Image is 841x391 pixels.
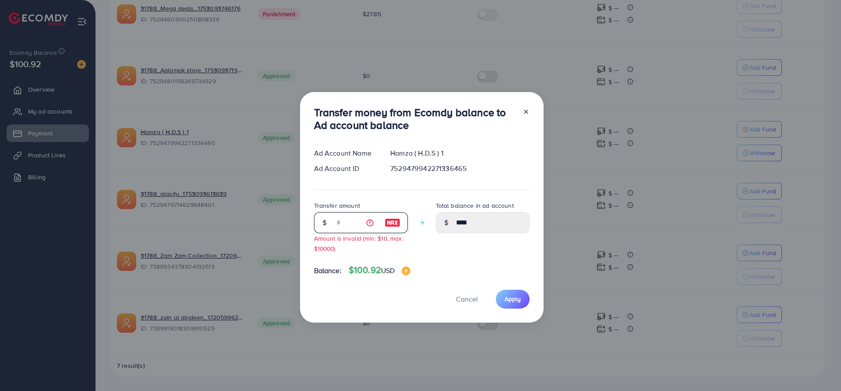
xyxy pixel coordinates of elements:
[496,290,530,309] button: Apply
[804,352,834,384] iframe: Chat
[445,290,489,309] button: Cancel
[383,148,536,158] div: Hamza ( H.D.S ) 1
[314,106,516,132] h3: Transfer money from Ecomdy balance to Ad account balance
[307,164,384,174] div: Ad Account ID
[402,267,410,275] img: image
[385,217,400,228] img: image
[349,265,411,276] h4: $100.92
[456,294,478,304] span: Cancel
[505,295,521,303] span: Apply
[381,266,395,275] span: USD
[307,148,384,158] div: Ad Account Name
[314,234,403,252] small: Amount is invalid (min: $10, max: $10000)
[314,266,342,276] span: Balance:
[383,164,536,174] div: 7529479942271336465
[314,201,360,210] label: Transfer amount
[436,201,514,210] label: Total balance in ad account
